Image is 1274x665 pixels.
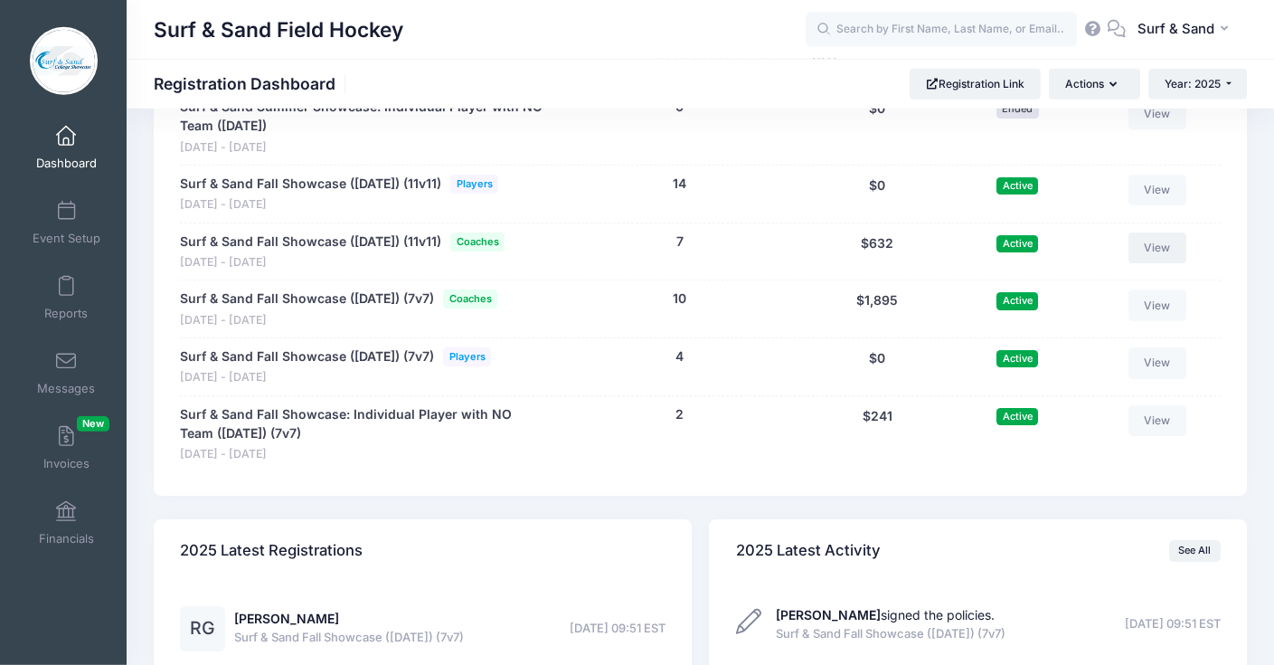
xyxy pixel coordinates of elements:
a: RG [180,622,225,637]
span: Players [450,175,498,194]
img: Surf & Sand Field Hockey [30,27,98,95]
a: View [1128,98,1186,128]
span: [DATE] - [DATE] [180,139,545,157]
span: Surf & Sand Fall Showcase ([DATE]) (7v7) [234,629,464,647]
a: Surf & Sand Fall Showcase ([DATE]) (11v11) [180,175,441,194]
span: Coaches [450,233,505,252]
span: Financials [39,531,94,546]
input: Search by First Name, Last Name, or Email... [806,12,1077,48]
div: RG [180,606,225,651]
a: View [1128,175,1186,205]
a: View [1128,405,1186,436]
a: Surf & Sand Fall Showcase ([DATE]) (7v7) [180,290,434,309]
a: InvoicesNew [24,416,109,480]
h4: 2025 Latest Activity [736,525,881,576]
div: $0 [805,347,950,386]
span: Active [996,235,1038,252]
div: $0 [805,175,950,214]
span: Active [996,408,1038,425]
span: Ended [996,100,1039,118]
span: Active [996,350,1038,367]
a: Surf & Sand Fall Showcase ([DATE]) (7v7) [180,347,434,366]
span: Year: 2025 [1165,77,1221,90]
a: View [1128,233,1186,263]
button: Year: 2025 [1148,69,1247,100]
div: $241 [805,405,950,463]
div: $0 [805,98,950,156]
a: [PERSON_NAME] [234,611,339,626]
a: Financials [24,491,109,555]
span: [DATE] - [DATE] [180,254,505,271]
a: Dashboard [24,116,109,179]
a: [PERSON_NAME]signed the policies. [776,607,995,622]
strong: [PERSON_NAME] [776,607,881,622]
span: Players [443,347,491,366]
h1: Registration Dashboard [154,74,351,93]
a: Messages [24,341,109,404]
button: 14 [673,175,686,194]
span: [DATE] - [DATE] [180,196,498,214]
span: Dashboard [36,156,97,171]
h1: Surf & Sand Field Hockey [154,9,403,51]
span: Active [996,177,1038,195]
span: [DATE] - [DATE] [180,446,545,463]
button: 10 [673,290,686,309]
button: Actions [1049,69,1139,100]
span: Surf & Sand [1137,19,1214,39]
a: View [1128,347,1186,378]
a: Surf & Sand Fall Showcase: Individual Player with NO Team ([DATE]) (7v7) [180,405,545,443]
a: View [1128,290,1186,320]
button: 7 [676,233,684,252]
span: Invoices [43,456,90,471]
span: Reports [44,306,88,321]
span: New [77,416,109,432]
a: See All [1169,540,1221,562]
a: Surf & Sand Fall Showcase ([DATE]) (11v11) [180,233,441,252]
h4: 2025 Latest Registrations [180,525,363,576]
a: Reports [24,266,109,329]
button: Surf & Sand [1126,9,1247,51]
a: Registration Link [910,69,1041,100]
span: [DATE] 09:51 EST [1125,615,1221,633]
span: Messages [37,381,95,396]
span: [DATE] - [DATE] [180,312,497,329]
span: [DATE] 09:51 EST [570,620,665,638]
span: Coaches [443,290,497,309]
a: Event Setup [24,191,109,254]
a: Surf & Sand Summer Showcase: Individual Player with NO Team ([DATE]) [180,98,545,136]
button: 4 [675,347,684,366]
span: [DATE] - [DATE] [180,369,491,386]
button: 2 [675,405,684,424]
span: Active [996,292,1038,309]
span: Event Setup [33,231,100,246]
div: $1,895 [805,290,950,328]
div: $632 [805,233,950,271]
span: Surf & Sand Fall Showcase ([DATE]) (7v7) [776,625,1005,643]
